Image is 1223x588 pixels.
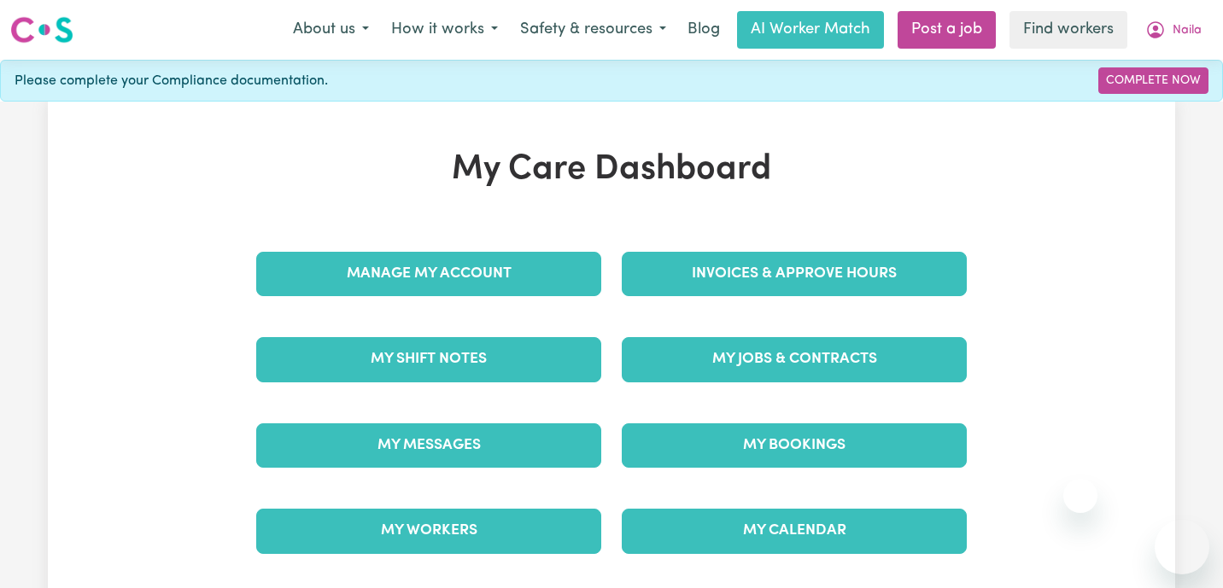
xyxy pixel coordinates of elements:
[380,12,509,48] button: How it works
[622,252,967,296] a: Invoices & Approve Hours
[15,71,328,91] span: Please complete your Compliance documentation.
[256,337,601,381] a: My Shift Notes
[737,11,884,49] a: AI Worker Match
[1173,21,1202,40] span: Naila
[1098,67,1208,94] a: Complete Now
[256,423,601,468] a: My Messages
[1009,11,1127,49] a: Find workers
[10,10,73,49] a: Careseekers logo
[1063,479,1097,513] iframe: Close message
[256,509,601,553] a: My Workers
[622,337,967,381] a: My Jobs & Contracts
[622,509,967,553] a: My Calendar
[1155,520,1209,574] iframe: Button to launch messaging window
[622,423,967,468] a: My Bookings
[509,12,677,48] button: Safety & resources
[256,252,601,296] a: Manage My Account
[246,149,977,190] h1: My Care Dashboard
[282,12,380,48] button: About us
[677,11,730,49] a: Blog
[898,11,996,49] a: Post a job
[10,15,73,45] img: Careseekers logo
[1134,12,1213,48] button: My Account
